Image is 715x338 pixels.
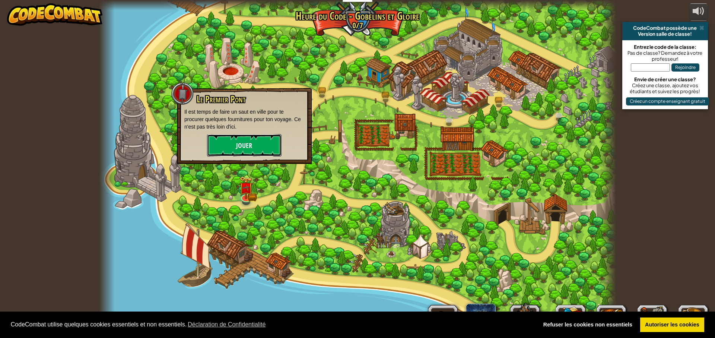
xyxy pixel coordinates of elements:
div: Pas de classe? Demandez à votre professeur! [626,50,704,62]
div: Envie de créer une classe? [626,76,704,82]
a: allow cookies [640,318,705,332]
button: Jouer [207,134,282,157]
button: Ajuster le volume [689,3,708,21]
div: Créez une classe, ajoutez vos étudiants et suivez les progrès! [626,82,704,94]
div: CodeCombat possède une [625,25,705,31]
span: CodeCombat utilise quelques cookies essentiels et non essentiels. [11,319,532,330]
img: bronze-chest.png [248,194,257,201]
a: deny cookies [538,318,637,332]
img: bronze-chest.png [495,97,503,103]
img: bronze-chest.png [318,87,326,94]
button: Créez un compte enseignant gratuit [626,97,709,105]
button: Rejoindre [671,63,699,72]
div: Version salle de classe! [625,31,705,37]
img: bronze-chest.png [382,92,390,98]
span: Le Premier Pont [197,93,245,105]
img: level-banner-unlock.png [239,176,253,199]
a: learn more about cookies [187,319,267,330]
img: portrait.png [242,185,250,191]
img: CodeCombat - Learn how to code by playing a game [7,3,102,26]
p: Il est temps de faire un saut en ville pour te procurer quelques fournitures pour ton voyage. Ce ... [184,108,304,130]
div: Entrez le code de la classe: [626,44,704,50]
